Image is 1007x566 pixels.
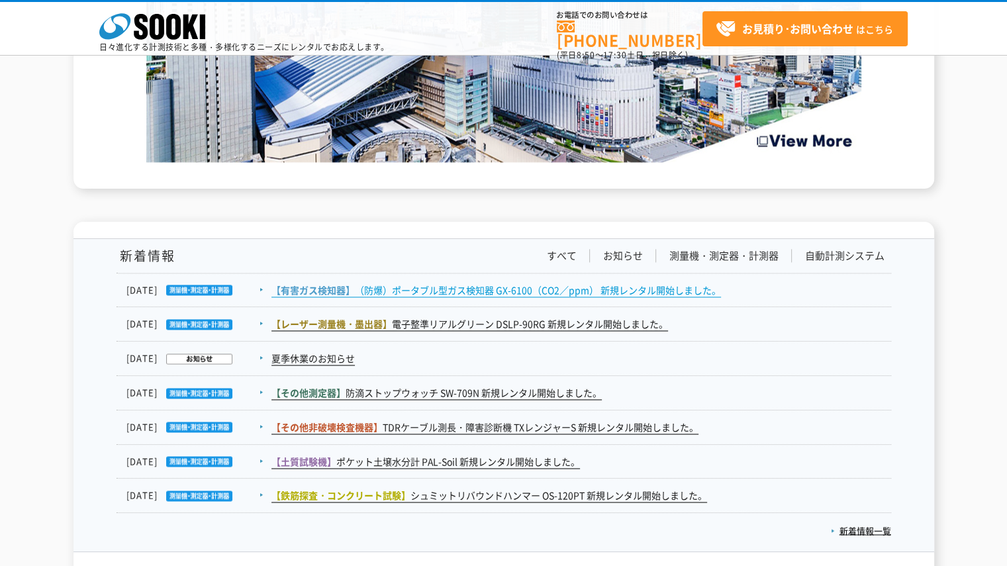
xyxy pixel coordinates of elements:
a: すべて [547,249,577,263]
img: お知らせ [158,354,232,364]
a: 自動計測システム [805,249,885,263]
a: 【レーザー測量機・墨出器】電子整準リアルグリーン DSLP-90RG 新規レンタル開始しました。 [271,317,668,331]
a: 【土質試験機】ポケット土壌水分計 PAL-Soil 新規レンタル開始しました。 [271,455,580,469]
a: お見積り･お問い合わせはこちら [702,11,908,46]
dt: [DATE] [126,489,270,502]
p: 日々進化する計測技術と多種・多様化するニーズにレンタルでお応えします。 [99,43,389,51]
a: お知らせ [603,249,643,263]
img: 測量機・測定器・計測器 [158,422,232,432]
dt: [DATE] [126,386,270,400]
a: [PHONE_NUMBER] [557,21,702,48]
span: 8:50 [577,49,595,61]
span: はこちら [716,19,893,39]
img: 測量機・測定器・計測器 [158,388,232,399]
a: 新着情報一覧 [831,524,891,536]
a: 【その他非破壊検査機器】TDRケーブル測長・障害診断機 TXレンジャーS 新規レンタル開始しました。 [271,420,698,434]
a: 【その他測定器】防滴ストップウォッチ SW-709N 新規レンタル開始しました。 [271,386,602,400]
h1: 新着情報 [117,249,175,263]
a: 【鉄筋探査・コンクリート試験】シュミットリバウンドハンマー OS-120PT 新規レンタル開始しました。 [271,489,707,502]
a: Create the Future [146,148,861,161]
dt: [DATE] [126,352,270,365]
span: 【鉄筋探査・コンクリート試験】 [271,489,410,502]
a: 【有害ガス検知器】（防爆）ポータブル型ガス検知器 GX-6100（CO2／ppm） 新規レンタル開始しました。 [271,283,721,297]
a: 夏季休業のお知らせ [271,352,355,365]
dt: [DATE] [126,455,270,469]
span: 【土質試験機】 [271,455,336,468]
dt: [DATE] [126,283,270,297]
span: 【有害ガス検知器】 [271,283,355,297]
img: 測量機・測定器・計測器 [158,285,232,295]
dt: [DATE] [126,317,270,331]
span: (平日 ～ 土日、祝日除く) [557,49,688,61]
img: 測量機・測定器・計測器 [158,456,232,467]
a: 測量機・測定器・計測器 [669,249,779,263]
span: 【レーザー測量機・墨出器】 [271,317,392,330]
span: 【その他非破壊検査機器】 [271,420,383,434]
dt: [DATE] [126,420,270,434]
img: 測量機・測定器・計測器 [158,491,232,501]
span: 17:30 [603,49,627,61]
img: 測量機・測定器・計測器 [158,319,232,330]
strong: お見積り･お問い合わせ [742,21,853,36]
span: 【その他測定器】 [271,386,346,399]
span: お電話でのお問い合わせは [557,11,702,19]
